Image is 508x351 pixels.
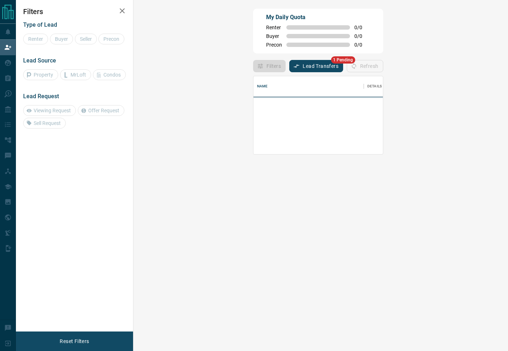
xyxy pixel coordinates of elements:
[257,76,268,96] div: Name
[23,21,57,28] span: Type of Lead
[253,76,364,96] div: Name
[266,42,282,48] span: Precon
[266,25,282,30] span: Renter
[354,33,370,39] span: 0 / 0
[266,33,282,39] span: Buyer
[354,25,370,30] span: 0 / 0
[289,60,343,72] button: Lead Transfers
[23,7,126,16] h2: Filters
[331,56,355,64] span: 1 Pending
[23,93,59,100] span: Lead Request
[354,42,370,48] span: 0 / 0
[55,335,94,347] button: Reset Filters
[367,76,382,96] div: Details
[23,57,56,64] span: Lead Source
[266,13,370,22] p: My Daily Quota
